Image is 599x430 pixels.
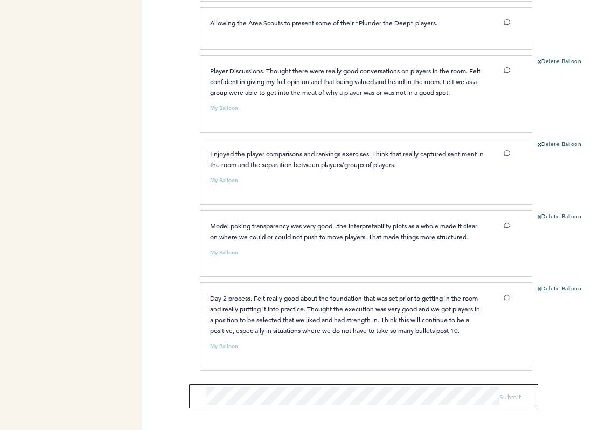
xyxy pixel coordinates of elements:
[210,18,437,27] span: Allowing the Area Scouts to present some of their “Plunder the Deep” players.
[538,285,581,294] button: Delete Balloon
[210,294,482,335] span: Day 2 process. Felt really good about the foundation that was set prior to getting in the room an...
[210,250,238,255] small: My Balloon
[538,141,581,149] button: Delete Balloon
[538,213,581,221] button: Delete Balloon
[210,66,482,96] span: Player Discussions. Thought there were really good conversations on players in the room. Felt con...
[499,392,521,401] span: Submit
[538,58,581,66] button: Delete Balloon
[210,344,238,349] small: My Balloon
[499,391,521,402] button: Submit
[210,178,238,183] small: My Balloon
[210,149,485,169] span: Enjoyed the player comparisons and rankings exercises. Think that really captured sentiment in th...
[210,221,479,241] span: Model poking transparency was very good...the interpretability plots as a whole made it clear on ...
[210,106,238,111] small: My Balloon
